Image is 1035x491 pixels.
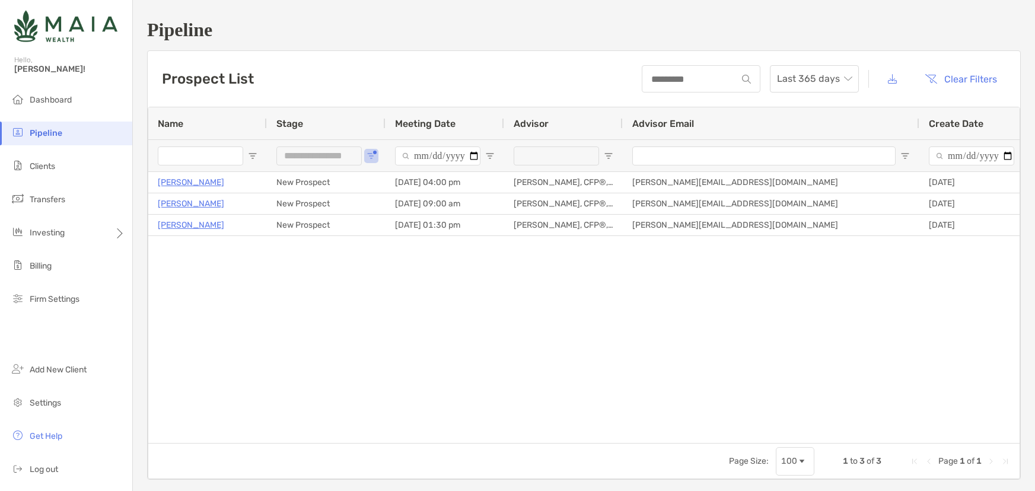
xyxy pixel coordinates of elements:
[30,464,58,474] span: Log out
[960,456,965,466] span: 1
[742,75,751,84] img: input icon
[777,66,852,92] span: Last 365 days
[900,151,910,161] button: Open Filter Menu
[158,118,183,129] span: Name
[976,456,982,466] span: 1
[11,92,25,106] img: dashboard icon
[924,457,934,466] div: Previous Page
[30,431,62,441] span: Get Help
[158,196,224,211] a: [PERSON_NAME]
[623,215,919,235] div: [PERSON_NAME][EMAIL_ADDRESS][DOMAIN_NAME]
[929,118,983,129] span: Create Date
[504,193,623,214] div: [PERSON_NAME], CFP®, CDFA®
[504,215,623,235] div: [PERSON_NAME], CFP®, CDFA®
[30,95,72,105] span: Dashboard
[158,146,243,165] input: Name Filter Input
[395,146,480,165] input: Meeting Date Filter Input
[938,456,958,466] span: Page
[632,118,694,129] span: Advisor Email
[158,175,224,190] a: [PERSON_NAME]
[11,291,25,305] img: firm-settings icon
[11,125,25,139] img: pipeline icon
[386,172,504,193] div: [DATE] 04:00 pm
[485,151,495,161] button: Open Filter Menu
[867,456,874,466] span: of
[11,395,25,409] img: settings icon
[876,456,881,466] span: 3
[11,428,25,442] img: get-help icon
[604,151,613,161] button: Open Filter Menu
[30,228,65,238] span: Investing
[514,118,549,129] span: Advisor
[158,218,224,232] a: [PERSON_NAME]
[11,461,25,476] img: logout icon
[623,172,919,193] div: [PERSON_NAME][EMAIL_ADDRESS][DOMAIN_NAME]
[162,71,254,87] h3: Prospect List
[248,151,257,161] button: Open Filter Menu
[395,118,456,129] span: Meeting Date
[11,225,25,239] img: investing icon
[623,193,919,214] div: [PERSON_NAME][EMAIL_ADDRESS][DOMAIN_NAME]
[30,261,52,271] span: Billing
[11,192,25,206] img: transfers icon
[916,66,1006,92] button: Clear Filters
[30,398,61,408] span: Settings
[632,146,896,165] input: Advisor Email Filter Input
[1001,457,1010,466] div: Last Page
[11,158,25,173] img: clients icon
[14,5,117,47] img: Zoe Logo
[859,456,865,466] span: 3
[30,294,79,304] span: Firm Settings
[776,447,814,476] div: Page Size
[386,215,504,235] div: [DATE] 01:30 pm
[147,19,1021,41] h1: Pipeline
[30,195,65,205] span: Transfers
[729,456,769,466] div: Page Size:
[30,161,55,171] span: Clients
[267,172,386,193] div: New Prospect
[267,215,386,235] div: New Prospect
[11,258,25,272] img: billing icon
[30,128,62,138] span: Pipeline
[386,193,504,214] div: [DATE] 09:00 am
[850,456,858,466] span: to
[276,118,303,129] span: Stage
[30,365,87,375] span: Add New Client
[843,456,848,466] span: 1
[504,172,623,193] div: [PERSON_NAME], CFP®, CDFA®
[781,456,797,466] div: 100
[929,146,1014,165] input: Create Date Filter Input
[367,151,376,161] button: Open Filter Menu
[986,457,996,466] div: Next Page
[910,457,919,466] div: First Page
[967,456,975,466] span: of
[267,193,386,214] div: New Prospect
[14,64,125,74] span: [PERSON_NAME]!
[11,362,25,376] img: add_new_client icon
[1019,151,1028,161] button: Open Filter Menu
